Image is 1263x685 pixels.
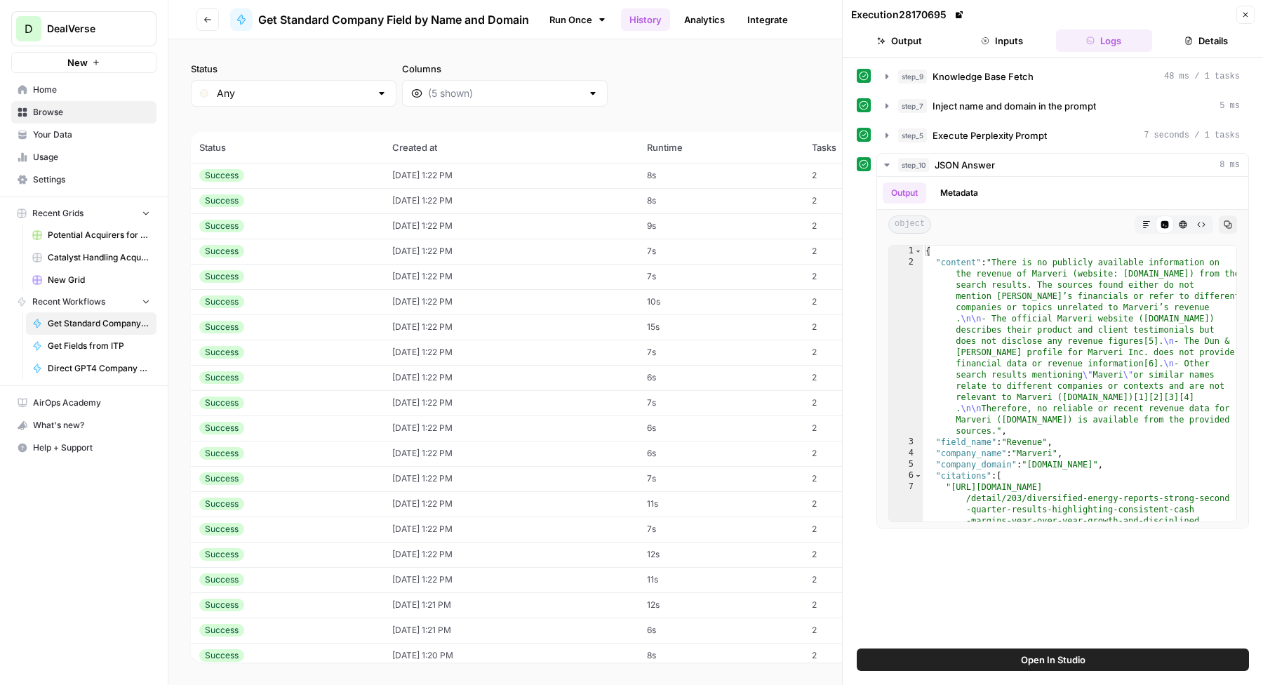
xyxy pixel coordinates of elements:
span: 5 ms [1219,100,1240,112]
div: Success [199,295,244,308]
td: [DATE] 1:22 PM [384,314,639,340]
th: Runtime [639,132,803,163]
a: Home [11,79,156,101]
td: 2 [803,289,933,314]
a: History [621,8,670,31]
a: Run Once [540,8,615,32]
input: (5 shown) [428,86,582,100]
td: 12s [639,542,803,567]
button: Output [883,182,926,204]
td: [DATE] 1:22 PM [384,466,639,491]
a: Potential Acquirers for Deep Instinct [26,224,156,246]
a: Usage [11,146,156,168]
div: 5 [889,459,923,470]
div: Success [199,599,244,611]
td: 10s [639,289,803,314]
button: Recent Grids [11,203,156,224]
div: Success [199,397,244,409]
td: [DATE] 1:21 PM [384,592,639,618]
td: 2 [803,415,933,441]
span: Recent Grids [32,207,83,220]
span: Knowledge Base Fetch [933,69,1034,84]
button: 5 ms [877,95,1248,117]
div: Success [199,472,244,485]
span: Help + Support [33,441,150,454]
td: [DATE] 1:22 PM [384,213,639,239]
span: Potential Acquirers for Deep Instinct [48,229,150,241]
a: Browse [11,101,156,124]
span: JSON Answer [935,158,995,172]
td: [DATE] 1:22 PM [384,567,639,592]
button: 8 ms [877,154,1248,176]
button: Metadata [932,182,987,204]
div: Success [199,498,244,510]
td: 2 [803,314,933,340]
td: [DATE] 1:22 PM [384,517,639,542]
div: What's new? [12,415,156,436]
span: Toggle code folding, rows 1 through 14 [914,246,922,257]
td: [DATE] 1:22 PM [384,390,639,415]
td: 2 [803,618,933,643]
td: [DATE] 1:22 PM [384,188,639,213]
span: Get Standard Company Field by Name and Domain [258,11,529,28]
td: [DATE] 1:21 PM [384,618,639,643]
div: Success [199,270,244,283]
td: 6s [639,441,803,466]
td: [DATE] 1:22 PM [384,340,639,365]
div: Success [199,245,244,258]
td: [DATE] 1:22 PM [384,491,639,517]
div: Success [199,194,244,207]
div: 4 [889,448,923,459]
td: [DATE] 1:22 PM [384,264,639,289]
td: 2 [803,542,933,567]
span: Get Fields from ITP [48,340,150,352]
span: Home [33,84,150,96]
td: 2 [803,491,933,517]
td: [DATE] 1:22 PM [384,163,639,188]
td: 11s [639,491,803,517]
button: Workspace: DealVerse [11,11,156,46]
td: 11s [639,567,803,592]
td: [DATE] 1:22 PM [384,542,639,567]
th: Tasks [803,132,933,163]
td: 6s [639,618,803,643]
span: Catalyst Handling Acquisitions [48,251,150,264]
span: (18977 records) [191,107,1241,132]
span: AirOps Academy [33,397,150,409]
button: Inputs [954,29,1050,52]
div: 7 [889,481,923,538]
div: Success [199,573,244,586]
a: Analytics [676,8,733,31]
td: 2 [803,188,933,213]
a: Your Data [11,124,156,146]
a: Get Standard Company Field by Name and Domain [26,312,156,335]
div: Success [199,346,244,359]
button: 48 ms / 1 tasks [877,65,1248,88]
div: Success [199,523,244,536]
td: 12s [639,592,803,618]
td: 7s [639,390,803,415]
a: Catalyst Handling Acquisitions [26,246,156,269]
td: 2 [803,213,933,239]
button: Logs [1056,29,1153,52]
button: Help + Support [11,437,156,459]
td: 2 [803,466,933,491]
div: Success [199,321,244,333]
th: Created at [384,132,639,163]
span: Your Data [33,128,150,141]
a: New Grid [26,269,156,291]
div: Success [199,624,244,637]
button: What's new? [11,414,156,437]
td: 8s [639,643,803,668]
td: 7s [639,264,803,289]
span: Recent Workflows [32,295,105,308]
td: 2 [803,239,933,264]
td: [DATE] 1:22 PM [384,441,639,466]
span: Inject name and domain in the prompt [933,99,1096,113]
label: Status [191,62,396,76]
td: 15s [639,314,803,340]
td: [DATE] 1:22 PM [384,239,639,264]
td: 2 [803,264,933,289]
span: Get Standard Company Field by Name and Domain [48,317,150,330]
span: Browse [33,106,150,119]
